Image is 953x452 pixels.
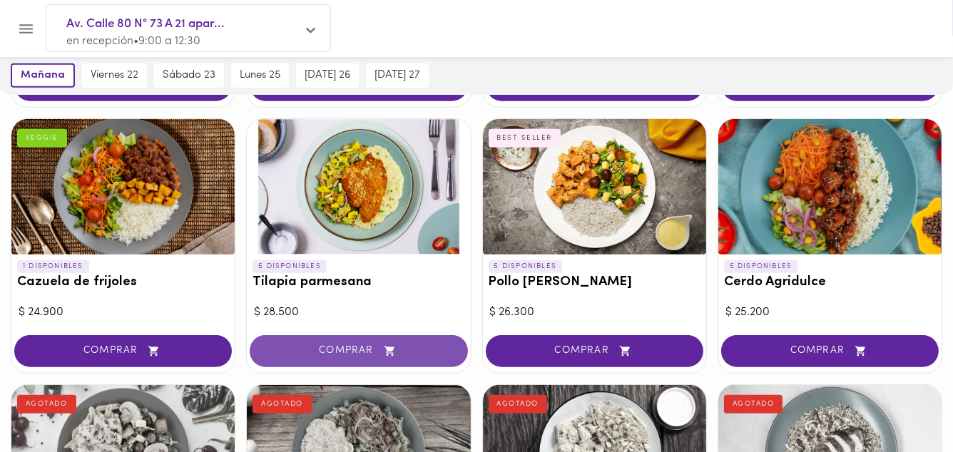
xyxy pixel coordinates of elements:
span: [DATE] 27 [374,69,420,82]
div: $ 26.300 [490,304,699,321]
span: COMPRAR [739,345,921,357]
div: Cerdo Agridulce [718,119,942,255]
button: COMPRAR [14,335,232,367]
span: COMPRAR [267,345,449,357]
h3: Cerdo Agridulce [724,275,936,290]
p: 5 DISPONIBLES [489,260,563,273]
p: 5 DISPONIBLES [724,260,798,273]
div: Cazuela de frijoles [11,119,235,255]
span: COMPRAR [32,345,214,357]
div: VEGGIE [17,129,67,148]
div: AGOTADO [253,395,312,414]
button: COMPRAR [250,335,467,367]
span: viernes 22 [91,69,138,82]
div: $ 28.500 [254,304,463,321]
button: [DATE] 26 [296,63,359,88]
iframe: Messagebird Livechat Widget [870,369,939,438]
h3: Tilapia parmesana [253,275,464,290]
span: COMPRAR [504,345,686,357]
div: $ 24.900 [19,304,228,321]
div: Tilapia parmesana [247,119,470,255]
span: lunes 25 [240,69,280,82]
div: Pollo Tikka Massala [483,119,706,255]
button: lunes 25 [231,63,289,88]
button: COMPRAR [486,335,703,367]
button: [DATE] 27 [366,63,429,88]
button: mañana [11,63,75,88]
button: sábado 23 [154,63,224,88]
button: Menu [9,11,44,46]
div: AGOTADO [724,395,783,414]
div: $ 25.200 [725,304,934,321]
span: mañana [21,69,65,82]
h3: Pollo [PERSON_NAME] [489,275,700,290]
button: COMPRAR [721,335,939,367]
div: BEST SELLER [489,129,561,148]
div: AGOTADO [489,395,548,414]
span: Av. Calle 80 N° 73 A 21 apar... [66,15,296,34]
span: sábado 23 [163,69,215,82]
p: 5 DISPONIBLES [253,260,327,273]
span: en recepción • 9:00 a 12:30 [66,36,200,47]
div: AGOTADO [17,395,76,414]
h3: Cazuela de frijoles [17,275,229,290]
button: viernes 22 [82,63,147,88]
p: 1 DISPONIBLES [17,260,89,273]
span: [DATE] 26 [305,69,350,82]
